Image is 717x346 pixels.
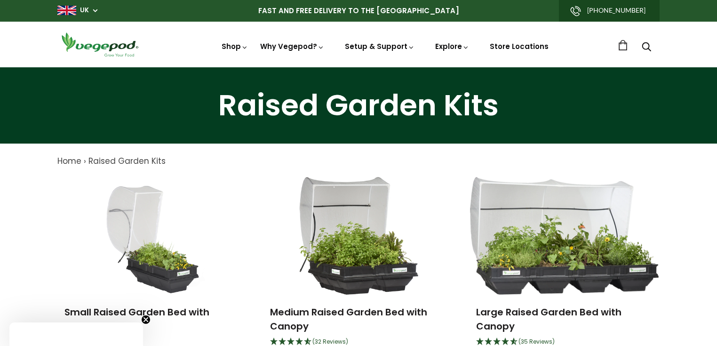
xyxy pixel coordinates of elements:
[312,338,348,346] span: (32 Reviews)
[141,315,151,324] button: Close teaser
[12,91,705,120] h1: Raised Garden Kits
[97,177,209,295] img: Small Raised Garden Bed with Canopy
[299,177,418,295] img: Medium Raised Garden Bed with Canopy
[9,322,143,346] div: Close teaser
[470,177,658,295] img: Large Raised Garden Bed with Canopy
[57,31,142,58] img: Vegepod
[88,155,166,167] a: Raised Garden Kits
[345,41,414,51] a: Setup & Support
[222,41,248,51] a: Shop
[490,41,549,51] a: Store Locations
[518,338,555,346] span: (35 Reviews)
[80,6,89,15] a: UK
[476,306,621,333] a: Large Raised Garden Bed with Canopy
[64,306,209,333] a: Small Raised Garden Bed with Canopy
[435,41,469,51] a: Explore
[57,6,76,15] img: gb_large.png
[270,306,427,333] a: Medium Raised Garden Bed with Canopy
[84,155,86,167] span: ›
[57,155,660,168] nav: breadcrumbs
[57,155,81,167] a: Home
[642,43,651,53] a: Search
[260,41,324,51] a: Why Vegepod?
